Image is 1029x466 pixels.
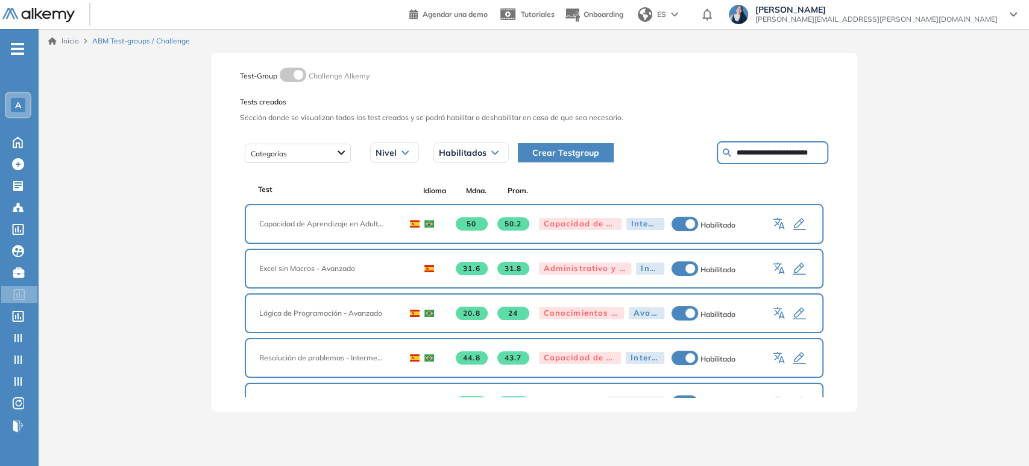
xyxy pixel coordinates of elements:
[700,220,735,229] span: Habilitado
[700,354,735,363] span: Habilitado
[456,307,488,320] span: 20.8
[240,97,828,107] span: Tests creados
[671,12,678,17] img: arrow
[497,351,529,365] span: 43.7
[2,8,75,23] img: Logo
[539,307,624,319] div: Conocimientos fundacionales
[456,351,488,365] span: 44.8
[497,262,529,275] span: 31.8
[424,354,434,362] img: BRA
[424,265,434,272] img: ESP
[376,148,397,158] span: Nivel
[456,262,488,275] span: 31.6
[497,217,529,231] span: 50.2
[259,353,393,363] span: Resolución de problemas - Intermedio
[539,263,632,275] div: Administrativo y Gestión, Contable o Financiero
[629,307,664,319] div: Avanzado
[584,10,623,19] span: Onboarding
[240,71,277,80] span: Test-Group
[423,10,488,19] span: Agendar una demo
[259,308,393,319] span: Lógica de Programación - Avanzado
[700,310,735,319] span: Habilitado
[309,71,370,80] span: Challenge Alkemy
[456,217,488,231] span: 50
[92,36,190,46] span: ABM Test-groups / Challenge
[439,148,486,158] span: Habilitados
[48,36,79,46] a: Inicio
[259,263,408,274] span: Excel sin Macros - Avanzado
[11,48,24,50] i: -
[15,100,21,110] span: A
[455,185,497,196] span: Mdna.
[410,220,420,228] img: ESP
[636,263,664,275] div: Integrador
[414,185,456,196] span: Idioma
[497,307,529,320] span: 24
[456,396,488,409] span: 75
[700,265,735,274] span: Habilitado
[518,143,614,162] button: Crear Testgroup
[755,5,998,14] span: [PERSON_NAME]
[521,10,555,19] span: Tutoriales
[539,218,621,230] div: Capacidad de Pensamiento
[240,112,828,123] span: Sección donde se visualizan todos los test creados y se podrá habilitar o deshabilitar en caso de...
[409,6,488,21] a: Agendar una demo
[497,185,538,196] span: Prom.
[564,2,623,28] button: Onboarding
[424,310,434,317] img: BRA
[532,146,599,159] span: Crear Testgroup
[258,184,272,195] span: Test
[410,310,420,317] img: ESP
[539,352,621,364] div: Capacidad de Pensamiento
[755,14,998,24] span: [PERSON_NAME][EMAIL_ADDRESS][PERSON_NAME][DOMAIN_NAME]
[626,218,664,230] div: Integrador
[410,354,420,362] img: ESP
[638,7,652,22] img: world
[259,219,393,229] span: Capacidad de Aprendizaje en Adultos
[608,397,664,409] div: Integrador
[626,352,664,364] div: Intermedio
[424,220,434,228] img: BRA
[497,396,529,409] span: 68.2
[657,9,666,20] span: ES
